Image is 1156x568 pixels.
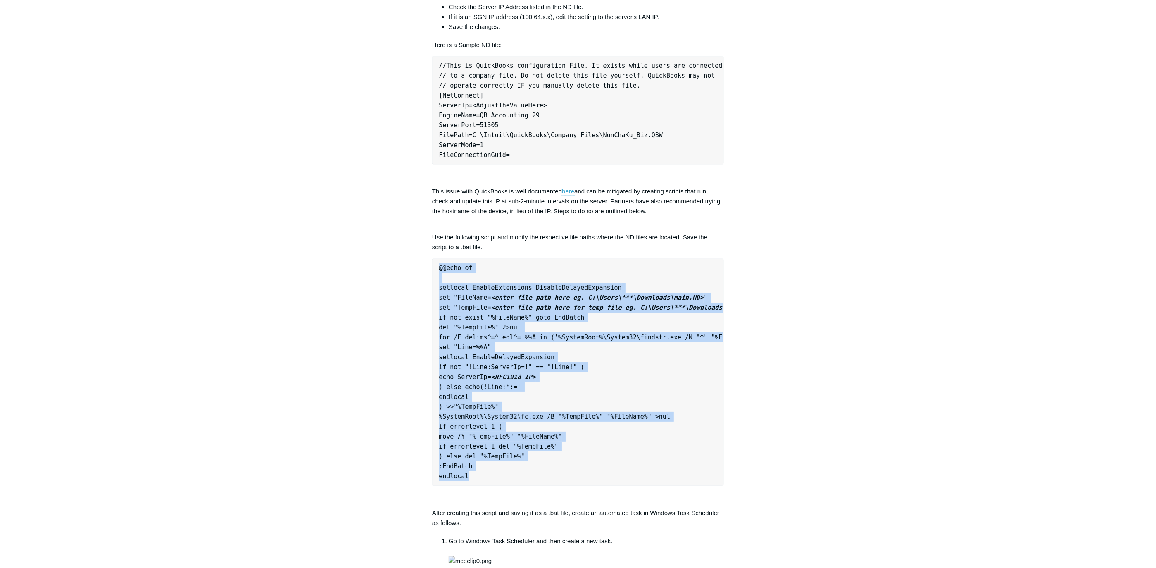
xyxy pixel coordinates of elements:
p: After creating this script and saving it as a .bat file, create an automated task in Windows Task... [432,508,724,528]
li: If it is an SGN IP address (100.64.x.x), edit the setting to the server's LAN IP. [449,12,724,22]
p: Use the following script and modify the respective file paths where the ND files are located. Sav... [432,223,724,253]
pre: @@echo of setlocal EnableExtensions DisableDelayedExpansion set "FileName= " set "TempFile= " if ... [432,259,724,486]
li: Check the Server IP Address listed in the ND file. [449,2,724,12]
p: This issue with QuickBooks is well documented and can be mitigated by creating scripts that run, ... [432,187,724,217]
pre: //This is QuickBooks configuration File. It exists while users are connected // to a company file... [432,56,724,165]
a: here [562,188,574,196]
em: <enter file path here for temp file eg. C:\Users\***\Downloads\Copy.ND.tmp> [491,304,771,312]
li: Save the changes. [449,22,724,32]
p: Here is a Sample ND file: [432,40,724,50]
em: <RFC1918 IP> [491,374,536,381]
img: mceclip0.png [449,556,492,566]
em: <enter file path here eg. C:\Users\***\Downloads\main.ND> [491,294,704,302]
